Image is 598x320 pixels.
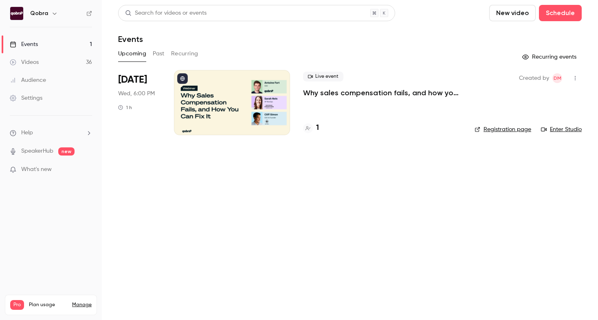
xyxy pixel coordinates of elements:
span: Help [21,129,33,137]
span: Created by [519,73,549,83]
button: Upcoming [118,47,146,60]
div: Events [10,40,38,48]
h1: Events [118,34,143,44]
div: Videos [10,58,39,66]
span: Dylan Manceau [552,73,562,83]
li: help-dropdown-opener [10,129,92,137]
div: Audience [10,76,46,84]
span: Wed, 6:00 PM [118,90,155,98]
span: new [58,147,75,156]
div: 1 h [118,104,132,111]
a: Manage [72,302,92,308]
div: Search for videos or events [125,9,207,18]
button: New video [489,5,536,21]
h6: Qobra [30,9,48,18]
button: Recurring [171,47,198,60]
button: Recurring events [519,50,582,64]
span: What's new [21,165,52,174]
span: Live event [303,72,343,81]
a: 1 [303,123,319,134]
button: Past [153,47,165,60]
button: Schedule [539,5,582,21]
a: SpeakerHub [21,147,53,156]
div: Oct 8 Wed, 6:00 PM (Europe/Paris) [118,70,161,135]
span: [DATE] [118,73,147,86]
span: Pro [10,300,24,310]
h4: 1 [316,123,319,134]
iframe: Noticeable Trigger [82,166,92,173]
a: Enter Studio [541,125,582,134]
a: Registration page [475,125,531,134]
a: Why sales compensation fails, and how you can fix it [303,88,462,98]
img: Qobra [10,7,23,20]
div: Settings [10,94,42,102]
span: DM [554,73,561,83]
span: Plan usage [29,302,67,308]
